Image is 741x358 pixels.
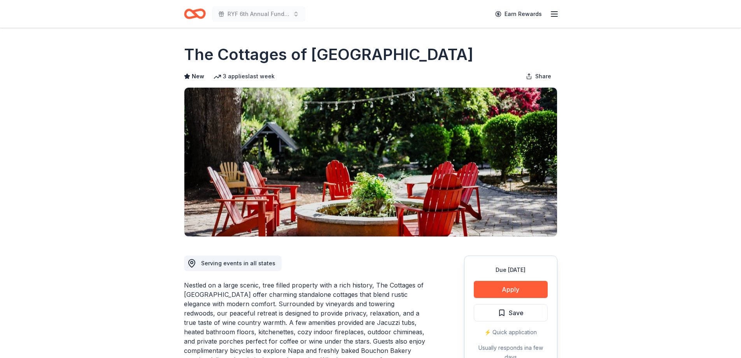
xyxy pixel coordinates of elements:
a: Earn Rewards [490,7,547,21]
div: Due [DATE] [474,265,548,275]
div: ⚡️ Quick application [474,328,548,337]
button: Save [474,304,548,321]
span: Share [535,72,551,81]
img: Image for The Cottages of Napa Valley [184,88,557,236]
span: Serving events in all states [201,260,275,266]
button: Share [520,69,557,84]
button: Apply [474,281,548,298]
a: Home [184,5,206,23]
div: 3 applies last week [214,72,275,81]
span: Save [509,308,524,318]
h1: The Cottages of [GEOGRAPHIC_DATA] [184,44,473,65]
span: New [192,72,204,81]
button: RYF 6th Annual Fundraiser Gala - Lights, Camera, Auction! [212,6,305,22]
span: RYF 6th Annual Fundraiser Gala - Lights, Camera, Auction! [228,9,290,19]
